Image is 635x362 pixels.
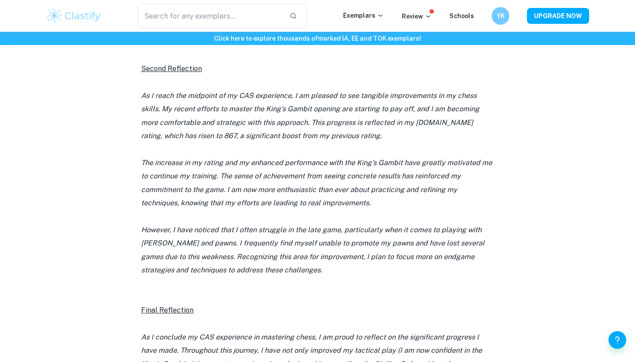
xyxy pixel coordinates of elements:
[343,11,384,20] p: Exemplars
[527,8,589,24] button: UPGRADE NOW
[141,64,202,73] u: Second Reflection
[609,331,626,349] button: Help and Feedback
[2,34,633,43] h6: Click here to explore thousands of marked IA, EE and TOK exemplars !
[449,12,474,19] a: Schools
[141,306,194,314] u: Final Reflection
[492,7,509,25] button: YK
[46,7,102,25] img: Clastify logo
[496,11,506,21] h6: YK
[402,11,432,21] p: Review
[141,158,492,207] i: The increase in my rating and my enhanced performance with the King's Gambit have greatly motivat...
[141,226,485,274] i: However, I have noticed that I often struggle in the late game, particularly when it comes to pla...
[138,4,282,28] input: Search for any exemplars...
[141,91,479,140] i: As I reach the midpoint of my CAS experience, I am pleased to see tangible improvements in my che...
